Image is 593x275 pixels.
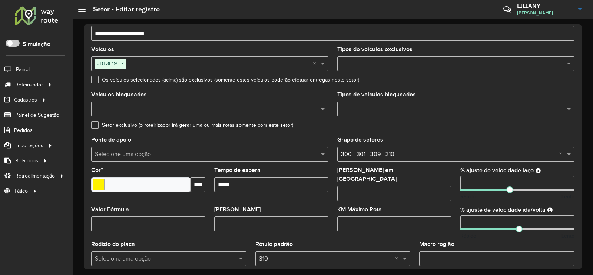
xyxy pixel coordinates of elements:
[91,205,129,214] label: Valor Fórmula
[14,126,33,134] span: Pedidos
[214,205,261,214] label: [PERSON_NAME]
[15,172,55,180] span: Retroalimentação
[91,135,131,144] label: Ponto de apoio
[91,121,293,129] label: Setor exclusivo (o roteirizador irá gerar uma ou mais rotas somente com este setor)
[15,157,38,165] span: Relatórios
[559,150,565,159] span: Clear all
[561,232,574,240] span: Lento
[499,1,515,17] a: Contato Rápido
[419,240,454,249] label: Macro região
[86,5,160,13] h2: Setor - Editar registro
[214,166,261,175] label: Tempo de espera
[14,187,28,195] span: Tático
[460,205,546,214] label: % ajuste de velocidade ida/volta
[517,2,573,9] h3: LILIANY
[517,10,573,16] span: [PERSON_NAME]
[91,90,147,99] label: Veículos bloqueados
[91,45,114,54] label: Veículos
[460,232,476,240] span: Rápido
[91,166,103,175] label: Cor
[337,135,383,144] label: Grupo de setores
[337,205,382,214] label: KM Máximo Rota
[119,59,126,68] span: ×
[561,193,574,201] span: Lento
[395,254,401,263] span: Clear all
[255,240,293,249] label: Rótulo padrão
[547,207,553,213] em: Ajuste de velocidade do veículo entre a saída do depósito até o primeiro cliente e a saída do últ...
[337,166,451,183] label: [PERSON_NAME] em [GEOGRAPHIC_DATA]
[15,81,43,89] span: Roteirizador
[14,96,37,104] span: Cadastros
[460,193,476,201] span: Rápido
[337,45,413,54] label: Tipos de veículos exclusivos
[536,168,541,173] em: Ajuste de velocidade do veículo entre clientes
[460,166,534,175] label: % ajuste de velocidade laço
[313,59,319,68] span: Clear all
[23,40,50,49] label: Simulação
[91,240,135,249] label: Rodízio de placa
[91,76,359,84] label: Os veículos selecionados (acima) são exclusivos (somente estes veículos poderão efetuar entregas ...
[15,142,43,149] span: Importações
[16,66,30,73] span: Painel
[337,90,416,99] label: Tipos de veículos bloqueados
[15,111,59,119] span: Painel de Sugestão
[95,59,119,68] span: JBT3F19
[93,179,105,190] input: Select a color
